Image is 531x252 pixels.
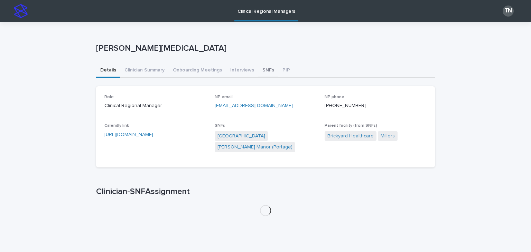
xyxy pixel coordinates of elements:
a: [EMAIL_ADDRESS][DOMAIN_NAME] [215,103,293,108]
p: Clinical Regional Manager [104,102,206,109]
div: TN [503,6,514,17]
p: [PERSON_NAME][MEDICAL_DATA] [96,43,432,54]
button: PIP [278,64,294,78]
a: Brickyard Healthcare [327,133,374,140]
span: NP email [215,95,233,99]
button: SNFs [258,64,278,78]
a: [PHONE_NUMBER] [325,103,366,108]
button: Interviews [226,64,258,78]
h1: Clinician-SNFAssignment [96,187,435,197]
span: NP phone [325,95,344,99]
a: [GEOGRAPHIC_DATA] [217,133,265,140]
a: [PERSON_NAME] Manor (Portage) [217,144,292,151]
button: Clinician Summary [120,64,169,78]
a: [URL][DOMAIN_NAME] [104,132,153,137]
span: SNFs [215,124,225,128]
a: Millers [381,133,395,140]
span: Calendly link [104,124,129,128]
span: Role [104,95,114,99]
span: Parent facility (from SNFs) [325,124,377,128]
button: Onboarding Meetings [169,64,226,78]
button: Details [96,64,120,78]
img: stacker-logo-s-only.png [14,4,28,18]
